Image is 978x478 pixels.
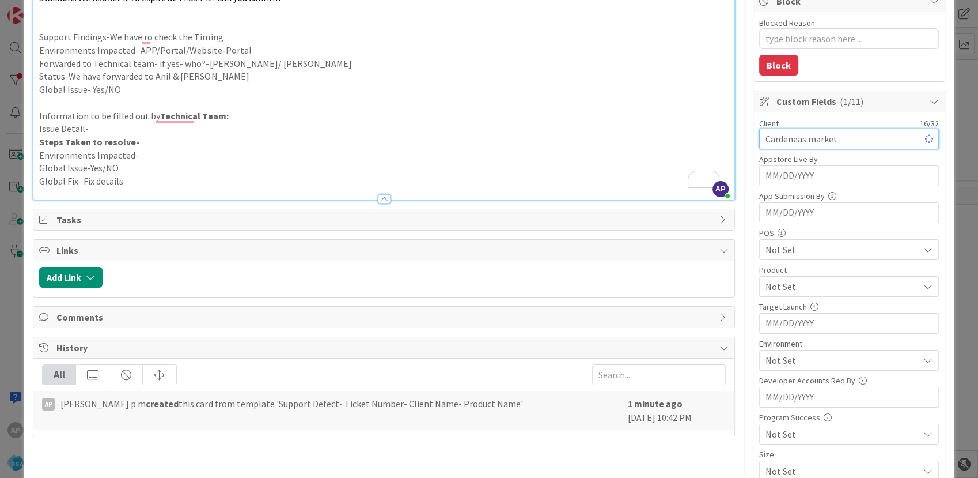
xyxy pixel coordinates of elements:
[628,397,726,424] div: [DATE] 10:42 PM
[840,96,863,107] span: ( 1/11 )
[759,155,939,163] div: Appstore Live By
[765,353,919,367] span: Not Set
[759,55,798,76] button: Block
[765,243,919,257] span: Not Set
[39,83,728,96] p: Global Issue- Yes/NO
[60,397,522,411] span: [PERSON_NAME] p m this card from template 'Support Defect- Ticket Number- Client Name- Product Name'
[776,95,924,108] span: Custom Fields
[39,136,139,148] strong: Steps Taken to resolve-
[759,18,815,28] label: Blocked Reason
[39,70,728,83] p: Status-We have forwarded to Anil & [PERSON_NAME]
[39,149,728,162] p: Environments Impacted-
[712,181,729,197] span: AP
[56,310,713,324] span: Comments
[759,340,939,348] div: Environment
[759,377,939,385] div: Developer Accounts Req By
[765,314,932,333] input: MM/DD/YYYY
[160,110,228,122] strong: Technical Team:
[56,213,713,227] span: Tasks
[56,243,713,257] span: Links
[39,267,103,288] button: Add Link
[39,31,728,44] p: Support Findings-We have ro check the Timing
[39,161,728,175] p: Global Issue-Yes/NO
[628,398,683,409] b: 1 minute ago
[39,122,728,136] p: Issue Detail-
[39,175,728,188] p: Global Fix- Fix details
[39,44,728,57] p: Environments Impacted- APP/Portal/Website-Portal
[43,365,76,385] div: All
[782,118,939,129] div: 16 / 32
[759,413,939,421] div: Program Success
[765,280,919,293] span: Not Set
[759,266,939,274] div: Product
[759,229,939,237] div: POS
[592,364,726,385] input: Search...
[759,303,939,311] div: Target Launch
[56,341,713,355] span: History
[759,192,939,200] div: App Submission By
[765,427,919,441] span: Not Set
[765,203,932,223] input: MM/DD/YYYY
[39,110,728,123] p: Information to be filled out by
[765,166,932,186] input: MM/DD/YYYY
[759,450,939,458] div: Size
[765,387,932,407] input: MM/DD/YYYY
[42,398,55,411] div: Ap
[146,398,179,409] b: created
[759,118,779,129] label: Client
[39,57,728,70] p: Forwarded to Technical team- if yes- who?-[PERSON_NAME]/ [PERSON_NAME]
